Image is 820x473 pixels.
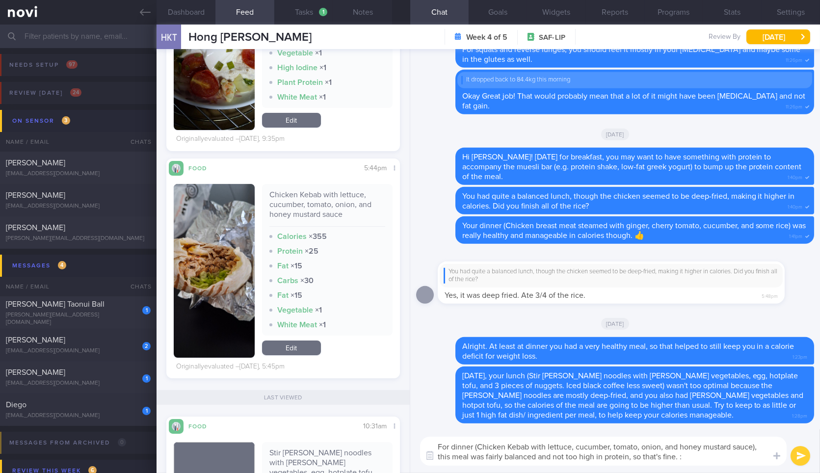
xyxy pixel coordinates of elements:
[277,262,289,270] strong: Fat
[315,306,322,314] strong: × 1
[6,159,65,167] span: [PERSON_NAME]
[792,410,807,420] span: 1:28pm
[788,172,802,181] span: 1:40pm
[462,372,804,419] span: [DATE], your lunch (Stir [PERSON_NAME] noodles with [PERSON_NAME] vegetables, egg, hotplate tofu,...
[277,247,303,255] strong: Protein
[466,32,507,42] strong: Week 4 of 5
[154,19,184,56] div: HKT
[309,233,327,240] strong: × 355
[142,342,151,350] div: 2
[6,235,151,242] div: [PERSON_NAME][EMAIL_ADDRESS][DOMAIN_NAME]
[6,412,151,420] div: [EMAIL_ADDRESS][DOMAIN_NAME]
[462,222,806,239] span: Your dinner (Chicken breast meat steamed with ginger, cherry tomato, cucumber, and some rice) was...
[262,341,321,355] a: Edit
[462,342,794,360] span: Alright. At least at dinner you had a very healthy meal, so that helped to still keep you in a ca...
[6,347,151,355] div: [EMAIL_ADDRESS][DOMAIN_NAME]
[462,153,802,181] span: Hi [PERSON_NAME]! [DATE] for breakfast, you may want to have something with protein to accompany ...
[10,114,73,128] div: On sensor
[10,259,69,272] div: Messages
[462,92,806,110] span: Okay Great job! That would probably mean that a lot of it might have been [MEDICAL_DATA] and not ...
[746,29,810,44] button: [DATE]
[188,31,312,43] span: Hong [PERSON_NAME]
[444,268,779,284] div: You had quite a balanced lunch, though the chicken seemed to be deep-fried, making it higher in c...
[58,261,66,269] span: 4
[6,368,65,376] span: [PERSON_NAME]
[7,58,80,72] div: Needs setup
[277,233,307,240] strong: Calories
[6,336,65,344] span: [PERSON_NAME]
[364,423,387,430] span: 10:31am
[788,201,802,210] span: 1:40pm
[6,300,105,308] span: [PERSON_NAME] Taonui Ball
[62,116,70,125] span: 3
[365,165,387,172] span: 5:44pm
[174,184,254,358] img: Chicken Kebab with lettuce, cucumber, tomato, onion, and honey mustard sauce
[789,231,802,240] span: 1:41pm
[277,79,323,86] strong: Plant Protein
[291,291,302,299] strong: × 15
[319,8,327,16] div: 1
[319,64,326,72] strong: × 1
[6,224,65,232] span: [PERSON_NAME]
[6,401,26,409] span: Diego
[142,374,151,383] div: 1
[117,132,157,152] div: Chats
[66,60,78,69] span: 97
[462,192,795,210] span: You had quite a balanced lunch, though the chicken seemed to be deep-fried, making it higher in c...
[7,86,84,100] div: Review [DATE]
[176,135,285,144] div: Originally evaluated – [DATE], 9:35pm
[762,290,778,300] span: 5:48pm
[277,306,313,314] strong: Vegetable
[315,49,322,57] strong: × 1
[277,64,317,72] strong: High Iodine
[277,321,317,329] strong: White Meat
[300,277,314,285] strong: × 30
[709,33,741,42] span: Review By
[262,113,321,128] a: Edit
[184,421,223,430] div: Food
[6,203,151,210] div: [EMAIL_ADDRESS][DOMAIN_NAME]
[277,49,313,57] strong: Vegetable
[277,291,289,299] strong: Fat
[176,363,285,371] div: Originally evaluated – [DATE], 5:45pm
[793,351,807,361] span: 1:23pm
[786,101,802,110] span: 11:26pm
[117,277,157,296] div: Chats
[6,312,151,326] div: [PERSON_NAME][EMAIL_ADDRESS][DOMAIN_NAME]
[461,76,808,84] div: It dropped back to 84.4kg this morning
[277,277,298,285] strong: Carbs
[6,191,65,199] span: [PERSON_NAME]
[142,306,151,315] div: 1
[291,262,302,270] strong: × 15
[7,436,129,449] div: Messages from Archived
[601,318,629,330] span: [DATE]
[6,380,151,387] div: [EMAIL_ADDRESS][DOMAIN_NAME]
[319,321,326,329] strong: × 1
[269,190,385,227] div: Chicken Kebab with lettuce, cucumber, tomato, onion, and honey mustard sauce
[184,163,223,172] div: Food
[445,291,585,299] span: Yes, it was deep fried. Ate 3/4 of the rice.
[325,79,332,86] strong: × 1
[319,93,326,101] strong: × 1
[70,88,81,97] span: 24
[305,247,318,255] strong: × 25
[786,54,802,64] span: 11:26pm
[539,33,565,43] span: SAF-LIP
[277,93,317,101] strong: White Meat
[142,407,151,415] div: 1
[157,390,409,405] div: Last viewed
[118,438,126,447] span: 0
[6,170,151,178] div: [EMAIL_ADDRESS][DOMAIN_NAME]
[601,129,629,140] span: [DATE]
